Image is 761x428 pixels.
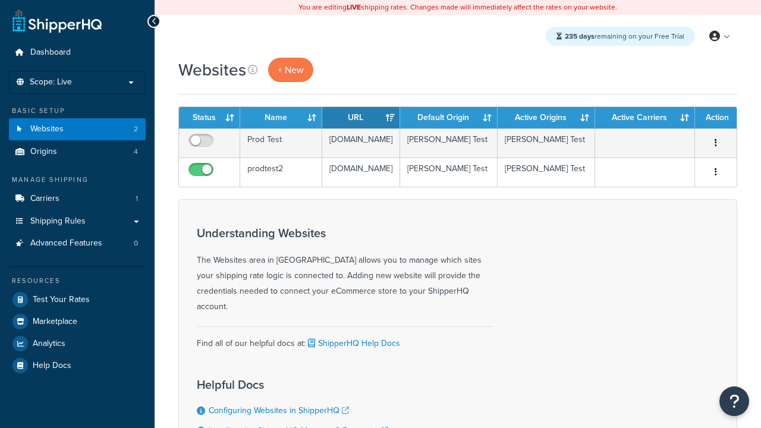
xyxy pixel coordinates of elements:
button: Open Resource Center [719,386,749,416]
span: Scope: Live [30,77,72,87]
td: [PERSON_NAME] Test [498,158,595,187]
li: Carriers [9,188,146,210]
a: Configuring Websites in ShipperHQ [209,404,349,417]
span: Shipping Rules [30,216,86,226]
td: [PERSON_NAME] Test [400,128,498,158]
a: + New [268,58,313,82]
a: Help Docs [9,355,146,376]
a: ShipperHQ Home [12,9,102,33]
span: 0 [134,238,138,248]
div: remaining on your Free Trial [546,27,695,46]
th: Active Origins: activate to sort column ascending [498,107,595,128]
a: Analytics [9,333,146,354]
th: Active Carriers: activate to sort column ascending [595,107,695,128]
div: Resources [9,276,146,286]
a: ShipperHQ Help Docs [306,337,400,350]
a: Origins 4 [9,141,146,163]
td: prodtest2 [240,158,322,187]
td: [DOMAIN_NAME] [322,158,400,187]
th: URL: activate to sort column ascending [322,107,400,128]
li: Advanced Features [9,232,146,254]
h1: Websites [178,58,246,81]
span: Websites [30,124,64,134]
th: Default Origin: activate to sort column ascending [400,107,498,128]
span: 4 [134,147,138,157]
strong: 235 days [565,31,595,42]
th: Action [695,107,737,128]
th: Name: activate to sort column ascending [240,107,322,128]
th: Status: activate to sort column ascending [179,107,240,128]
span: Dashboard [30,48,71,58]
span: 1 [136,194,138,204]
a: Advanced Features 0 [9,232,146,254]
span: Carriers [30,194,59,204]
span: Marketplace [33,317,77,327]
td: Prod Test [240,128,322,158]
div: Manage Shipping [9,175,146,185]
span: Advanced Features [30,238,102,248]
div: Find all of our helpful docs at: [197,326,494,351]
a: Test Your Rates [9,289,146,310]
h3: Helpful Docs [197,378,411,391]
a: Marketplace [9,311,146,332]
a: Websites 2 [9,118,146,140]
span: 2 [134,124,138,134]
li: Websites [9,118,146,140]
td: [DOMAIN_NAME] [322,128,400,158]
div: Basic Setup [9,106,146,116]
a: Carriers 1 [9,188,146,210]
td: [PERSON_NAME] Test [400,158,498,187]
a: Dashboard [9,42,146,64]
span: Origins [30,147,57,157]
span: Test Your Rates [33,295,90,305]
b: LIVE [347,2,361,12]
span: Analytics [33,339,65,349]
span: + New [278,63,304,77]
li: Origins [9,141,146,163]
td: [PERSON_NAME] Test [498,128,595,158]
h3: Understanding Websites [197,226,494,240]
a: Shipping Rules [9,210,146,232]
div: The Websites area in [GEOGRAPHIC_DATA] allows you to manage which sites your shipping rate logic ... [197,226,494,314]
span: Help Docs [33,361,71,371]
